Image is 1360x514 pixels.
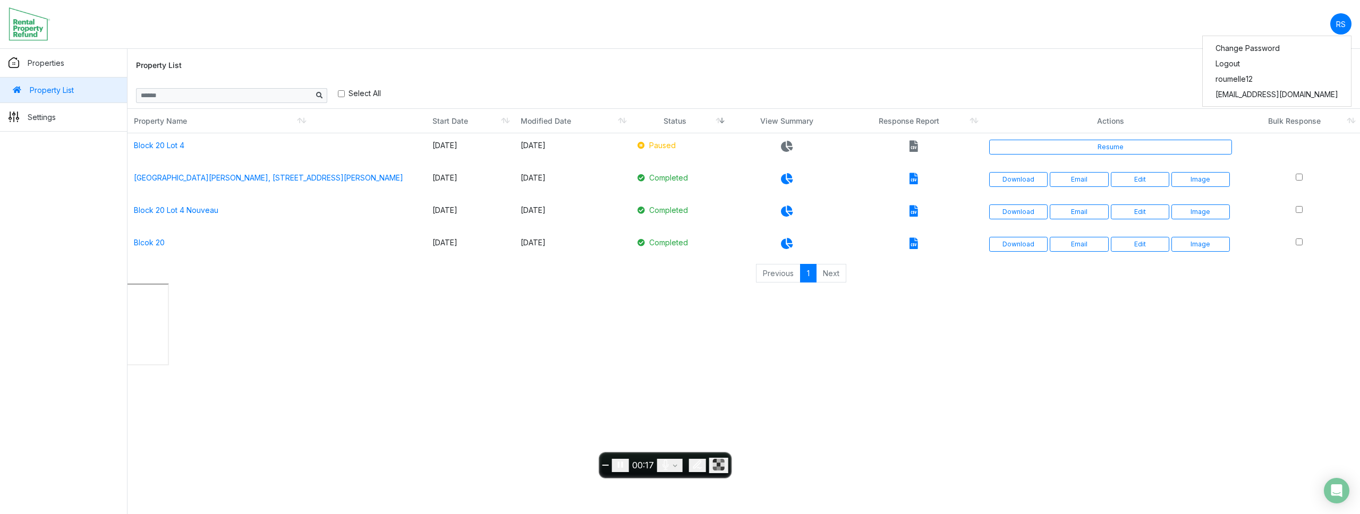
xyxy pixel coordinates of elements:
[1238,109,1360,133] th: Bulk Response: activate to sort column ascending
[136,61,182,70] h6: Property List
[1111,204,1169,219] a: Edit
[514,133,631,166] td: [DATE]
[1111,172,1169,187] a: Edit
[514,230,631,263] td: [DATE]
[1050,237,1108,252] button: Email
[134,173,403,182] a: [GEOGRAPHIC_DATA][PERSON_NAME], [STREET_ADDRESS][PERSON_NAME]
[1050,172,1108,187] button: Email
[1330,13,1351,35] a: RS
[729,109,845,133] th: View Summary
[28,57,64,68] p: Properties
[1171,172,1230,187] button: Image
[637,204,723,216] p: Completed
[1336,19,1346,30] p: RS
[1050,204,1108,219] button: Email
[28,112,56,123] p: Settings
[426,230,514,263] td: [DATE]
[637,237,723,248] p: Completed
[989,237,1048,252] a: Download
[8,57,19,68] img: sidemenu_properties.png
[1203,40,1351,56] a: Change Password
[637,172,723,183] p: Completed
[514,109,631,133] th: Modified Date: activate to sort column ascending
[514,198,631,230] td: [DATE]
[127,109,426,133] th: Property Name: activate to sort column ascending
[1203,56,1351,71] a: Logout
[426,198,514,230] td: [DATE]
[136,88,312,103] input: Sizing example input
[8,112,19,122] img: sidemenu_settings.png
[631,109,729,133] th: Status: activate to sort column ascending
[134,205,218,215] a: Block 20 Lot 4 Nouveau
[426,109,514,133] th: Start Date: activate to sort column ascending
[983,109,1238,133] th: Actions
[1324,478,1349,503] div: Open Intercom Messenger
[348,88,381,99] label: Select All
[989,140,1232,155] a: Resume
[800,264,817,283] a: 1
[426,133,514,166] td: [DATE]
[134,238,165,247] a: Blcok 20
[1171,204,1230,219] button: Image
[1111,237,1169,252] a: Edit
[514,166,631,198] td: [DATE]
[989,204,1048,219] a: Download
[845,109,983,133] th: Response Report: activate to sort column ascending
[426,166,514,198] td: [DATE]
[8,7,50,41] img: spp logo
[134,141,184,150] a: Block 20 Lot 4
[637,140,723,151] p: Paused
[989,172,1048,187] a: Download
[1202,36,1351,107] div: RS
[1171,237,1230,252] button: Image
